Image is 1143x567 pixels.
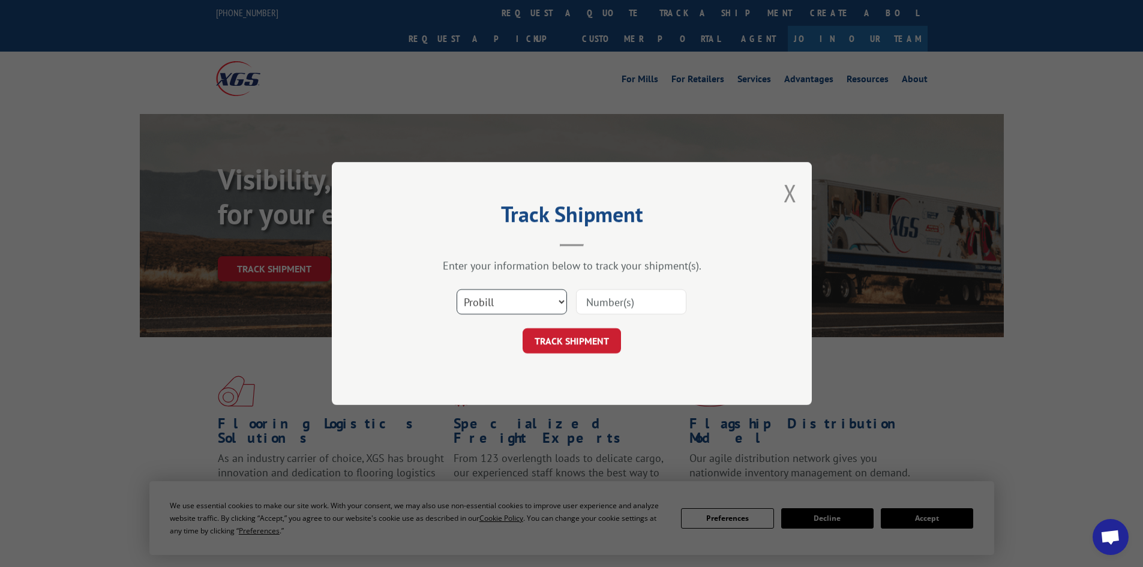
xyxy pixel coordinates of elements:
input: Number(s) [576,289,686,314]
h2: Track Shipment [392,206,752,229]
div: Enter your information below to track your shipment(s). [392,259,752,272]
a: Open chat [1093,519,1129,555]
button: TRACK SHIPMENT [523,328,621,353]
button: Close modal [784,177,797,209]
